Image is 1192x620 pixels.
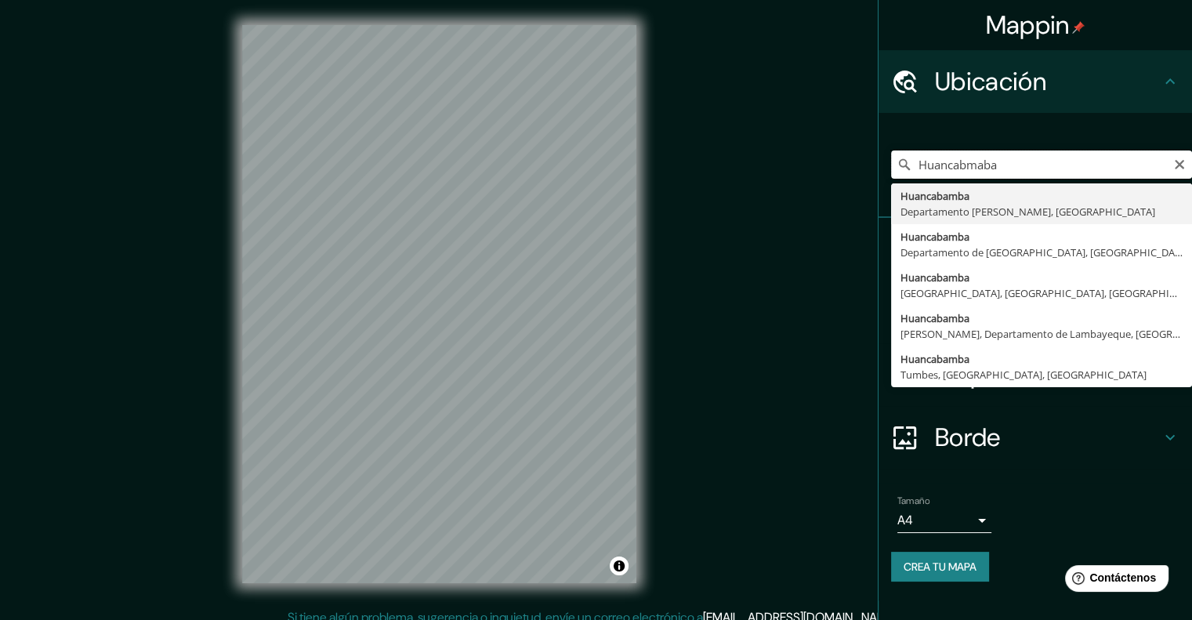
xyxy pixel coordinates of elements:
[904,560,976,574] font: Crea tu mapa
[900,245,1190,259] font: Departamento de [GEOGRAPHIC_DATA], [GEOGRAPHIC_DATA]
[891,150,1192,179] input: Elige tu ciudad o zona
[242,25,636,583] canvas: Mapa
[986,9,1070,42] font: Mappin
[879,218,1192,281] div: Patas
[900,205,1155,219] font: Departamento [PERSON_NAME], [GEOGRAPHIC_DATA]
[879,50,1192,113] div: Ubicación
[879,406,1192,469] div: Borde
[891,552,989,582] button: Crea tu mapa
[1173,156,1186,171] button: Claro
[900,189,969,203] font: Huancabamba
[900,352,969,366] font: Huancabamba
[900,368,1147,382] font: Tumbes, [GEOGRAPHIC_DATA], [GEOGRAPHIC_DATA]
[935,421,1001,454] font: Borde
[897,512,913,528] font: A4
[879,343,1192,406] div: Disposición
[897,495,929,507] font: Tamaño
[900,230,969,244] font: Huancabamba
[1053,559,1175,603] iframe: Lanzador de widgets de ayuda
[1072,21,1085,34] img: pin-icon.png
[610,557,629,575] button: Activar o desactivar atribución
[900,311,969,325] font: Huancabamba
[935,65,1046,98] font: Ubicación
[897,508,991,533] div: A4
[879,281,1192,343] div: Estilo
[900,270,969,285] font: Huancabamba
